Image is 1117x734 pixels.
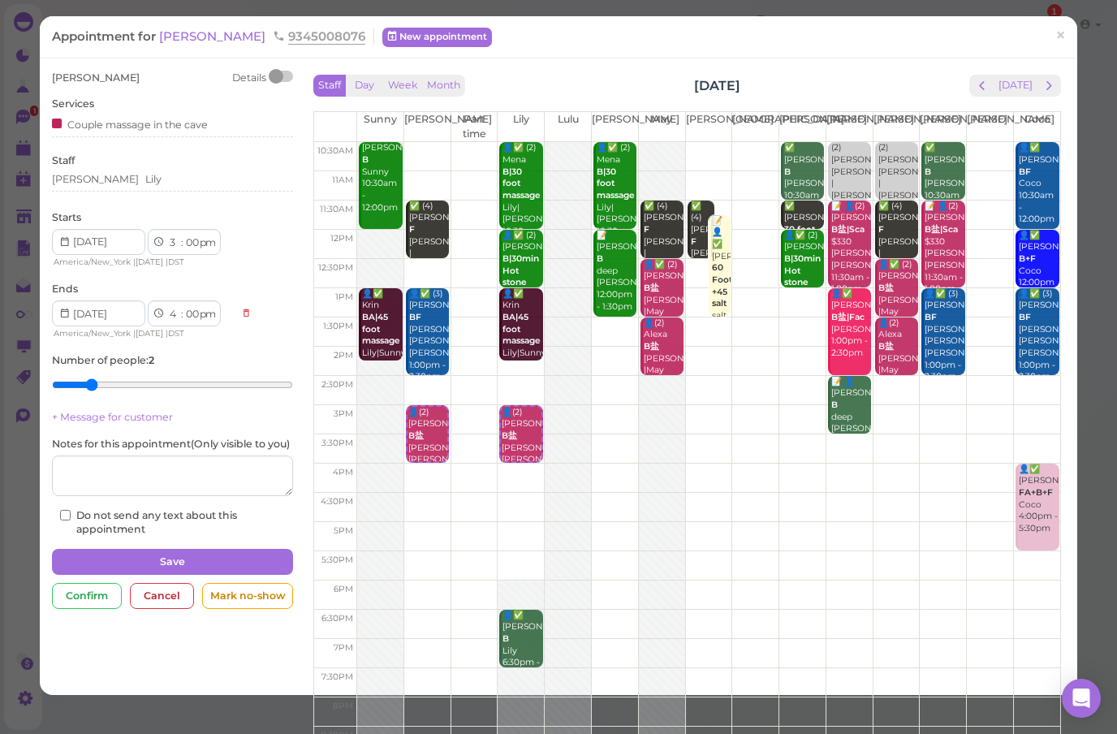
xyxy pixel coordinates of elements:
[333,701,353,711] span: 8pm
[712,262,732,309] b: 60 Foot +45 salt
[644,283,659,293] b: B盐
[502,230,542,349] div: 👤✅ (2) [PERSON_NAME] [PERSON_NAME] |[PERSON_NAME] 12:00pm - 1:00pm
[332,175,353,185] span: 11am
[52,71,140,84] span: [PERSON_NAME]
[1019,487,1053,498] b: FA+B+F
[136,328,163,339] span: [DATE]
[345,75,384,97] button: Day
[52,353,154,368] label: Number of people :
[711,215,731,394] div: 📝 👤✅ [PERSON_NAME] salt cave first [PERSON_NAME] 11:45am - 1:30pm
[545,112,592,141] th: Lulu
[502,288,542,384] div: 👤✅ Krin Lily|Sunny 1:00pm - 2:15pm
[826,112,873,141] th: [PERSON_NAME]
[1018,142,1059,226] div: 👤✅ [PERSON_NAME] Coco 10:30am - 12:00pm
[644,224,649,235] b: F
[52,255,233,270] div: | |
[409,312,421,322] b: BF
[1019,166,1031,177] b: BF
[318,262,353,273] span: 12:30pm
[830,201,871,296] div: 📝 👤(2) [PERSON_NAME] $330 [PERSON_NAME]|[PERSON_NAME] 11:30am - 1:00pm
[779,112,826,141] th: [PERSON_NAME]
[334,584,353,594] span: 6pm
[498,112,545,141] th: Lily
[334,350,353,361] span: 2pm
[597,253,603,264] b: B
[408,407,447,490] div: 👤(2) [PERSON_NAME] [PERSON_NAME]|[PERSON_NAME] 3:00pm - 4:00pm
[502,166,541,201] b: B|30 foot massage
[321,438,353,448] span: 3:30pm
[994,75,1037,97] button: [DATE]
[408,430,424,441] b: B盐
[130,583,194,609] div: Cancel
[732,112,779,141] th: [GEOGRAPHIC_DATA]
[330,233,353,244] span: 12pm
[159,28,269,44] span: [PERSON_NAME]
[333,467,353,477] span: 4pm
[1018,464,1059,535] div: 👤✅ [PERSON_NAME] Coco 4:00pm - 5:30pm
[403,112,451,141] th: [PERSON_NAME]
[830,376,871,460] div: 📝 👤[PERSON_NAME] deep [PERSON_NAME] 2:30pm - 3:30pm
[168,257,184,267] span: DST
[924,142,964,214] div: ✅ [PERSON_NAME] [PERSON_NAME] 10:30am - 11:30am
[878,201,918,308] div: ✅ (4) [PERSON_NAME] [PERSON_NAME] |[PERSON_NAME]|May|[PERSON_NAME] 11:30am - 12:30pm
[783,142,824,214] div: ✅ [PERSON_NAME] [PERSON_NAME] 10:30am - 11:30am
[320,204,353,214] span: 11:30am
[831,224,865,235] b: B盐|Sca
[357,112,404,141] th: Sunny
[784,253,821,287] b: B|30min Hot stone
[967,112,1014,141] th: [PERSON_NAME]
[878,341,894,352] b: B盐
[408,288,449,384] div: 👤✅ (3) [PERSON_NAME] [PERSON_NAME]|[PERSON_NAME]|[PERSON_NAME] 1:00pm - 2:30pm
[334,525,353,536] span: 5pm
[925,166,931,177] b: B
[1046,17,1076,55] a: ×
[52,437,290,451] label: Notes for this appointment ( Only visible to you )
[784,224,822,247] b: 30 foot massage
[52,210,81,225] label: Starts
[335,291,353,302] span: 1pm
[924,201,964,296] div: 📝 👤(2) [PERSON_NAME] $330 [PERSON_NAME]|[PERSON_NAME] 11:30am - 1:00pm
[502,633,509,644] b: B
[502,253,539,287] b: B|30min Hot stone
[1013,112,1060,141] th: Coco
[1055,24,1066,47] span: ×
[643,259,684,343] div: 👤✅ (2) [PERSON_NAME] [PERSON_NAME] |May 12:30pm - 1:30pm
[501,407,541,490] div: 👤(2) [PERSON_NAME] [PERSON_NAME]|[PERSON_NAME] 3:00pm - 4:00pm
[52,153,75,168] label: Staff
[502,142,542,261] div: 👤✅ (2) Mena Lily|[PERSON_NAME] 10:30am - 12:00pm
[969,75,994,97] button: prev
[1037,75,1062,97] button: next
[321,613,353,624] span: 6:30pm
[596,142,636,261] div: 👤✅ (2) Mena Lily|[PERSON_NAME] 10:30am - 12:00pm
[149,354,154,366] b: 2
[591,112,638,141] th: [PERSON_NAME]
[409,224,415,235] b: F
[52,115,208,132] div: Couple massage in the cave
[502,610,542,681] div: 👤✅ [PERSON_NAME] Lily 6:30pm - 7:30pm
[596,230,636,313] div: 📝 [PERSON_NAME] deep [PERSON_NAME] 12:00pm - 1:30pm
[831,312,865,322] b: B盐|Fac
[878,317,918,401] div: 👤(2) Alexa [PERSON_NAME] |May 1:30pm - 2:30pm
[830,288,871,360] div: 👤✅ [PERSON_NAME] [PERSON_NAME] 1:00pm - 2:30pm
[638,112,685,141] th: May
[383,75,423,97] button: Week
[52,411,173,423] a: + Message for customer
[685,112,732,141] th: [PERSON_NAME]
[321,496,353,507] span: 4:30pm
[52,172,139,187] div: [PERSON_NAME]
[1062,679,1101,718] div: Open Intercom Messenger
[60,508,285,538] label: Do not send any text about this appointment
[784,166,791,177] b: B
[382,28,492,47] a: New appointment
[878,224,884,235] b: F
[643,201,684,308] div: ✅ (4) [PERSON_NAME] [PERSON_NAME] |[PERSON_NAME]|May|[PERSON_NAME] 11:30am - 12:30pm
[202,583,293,609] div: Mark no-show
[168,328,184,339] span: DST
[408,201,449,308] div: ✅ (4) [PERSON_NAME] [PERSON_NAME] |[PERSON_NAME]|May|[PERSON_NAME] 11:30am - 12:30pm
[361,142,402,214] div: [PERSON_NAME] Sunny 10:30am - 12:00pm
[878,259,918,343] div: 👤✅ (2) [PERSON_NAME] [PERSON_NAME] |May 12:30pm - 1:30pm
[925,224,958,235] b: B盐|Sca
[321,555,353,565] span: 5:30pm
[321,671,353,682] span: 7:30pm
[502,312,541,346] b: BA|45 foot massage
